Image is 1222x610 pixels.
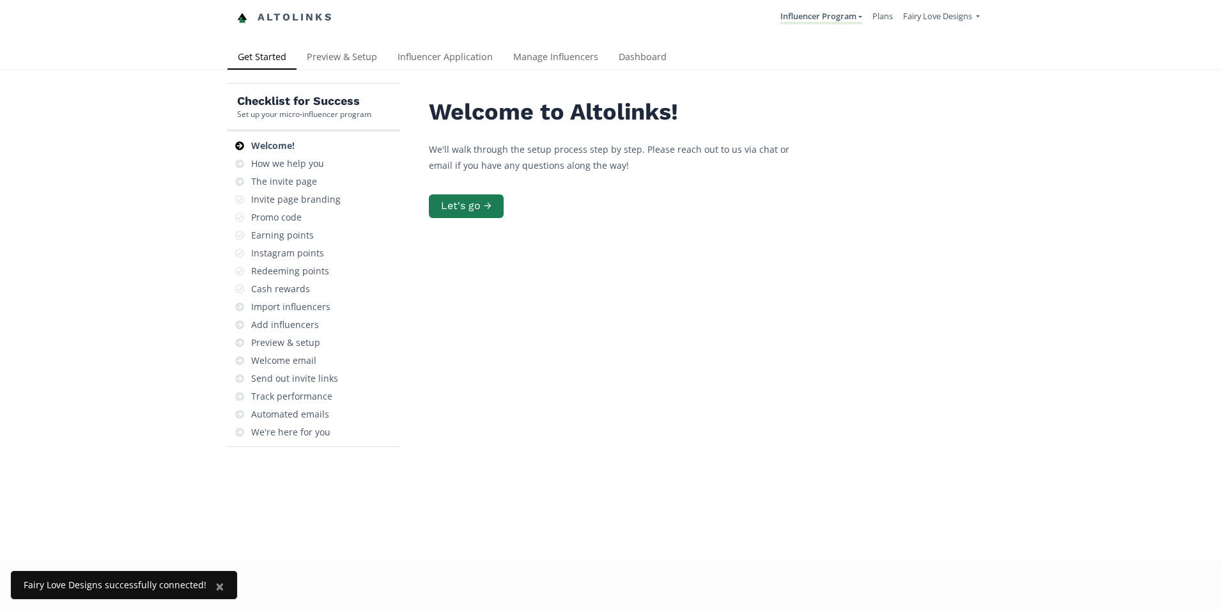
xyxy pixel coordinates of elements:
[608,45,677,71] a: Dashboard
[251,426,330,439] div: We're here for you
[429,99,812,125] h2: Welcome to Altolinks!
[251,390,332,403] div: Track performance
[237,93,371,109] h5: Checklist for Success
[251,354,316,367] div: Welcome email
[203,571,237,602] button: Close
[429,141,812,173] p: We'll walk through the setup process step by step. Please reach out to us via chat or email if yo...
[780,10,862,24] a: Influencer Program
[251,336,320,349] div: Preview & setup
[251,211,302,224] div: Promo code
[251,265,329,278] div: Redeeming points
[251,408,329,421] div: Automated emails
[237,7,333,28] a: Altolinks
[503,45,608,71] a: Manage Influencers
[237,109,371,120] div: Set up your micro-influencer program
[297,45,387,71] a: Preview & Setup
[251,139,295,152] div: Welcome!
[251,318,319,331] div: Add influencers
[872,10,893,22] a: Plans
[429,194,504,218] button: Let's go →
[251,193,341,206] div: Invite page branding
[903,10,972,22] span: Fairy Love Designs
[251,247,324,260] div: Instagram points
[251,157,324,170] div: How we help you
[251,372,338,385] div: Send out invite links
[24,579,206,591] div: Fairy Love Designs successfully connected!
[228,45,297,71] a: Get Started
[903,10,980,25] a: Fairy Love Designs
[251,283,310,295] div: Cash rewards
[251,229,314,242] div: Earning points
[215,575,224,597] span: ×
[251,301,330,313] div: Import influencers
[237,13,247,23] img: favicon-32x32.png
[387,45,503,71] a: Influencer Application
[251,175,317,188] div: The invite page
